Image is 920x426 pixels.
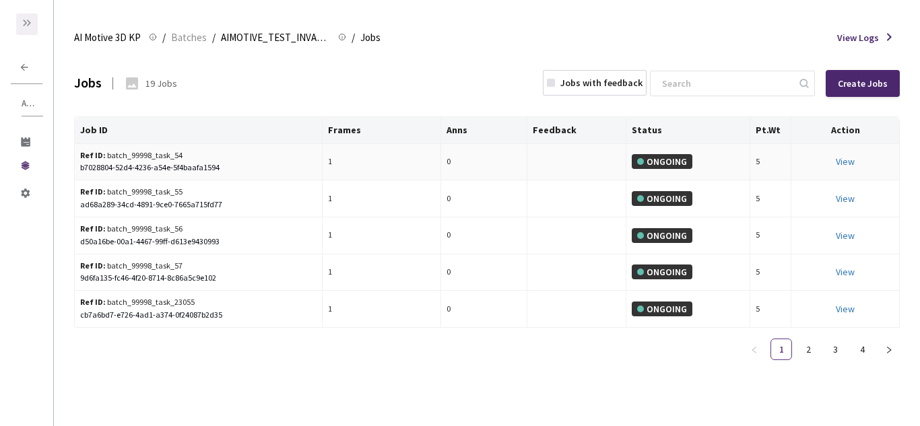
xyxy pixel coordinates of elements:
[80,199,317,211] div: ad68a289-34cd-4891-9ce0-7665a715fd77
[824,339,846,360] li: 3
[838,78,888,89] div: Create Jobs
[632,154,692,169] div: ONGOING
[441,254,527,291] td: 0
[80,309,317,322] div: cb7a6bd7-e726-4ad1-a374-0f24087b2d35
[825,339,845,359] a: 3
[80,162,317,174] div: b7028804-52d4-4236-a54e-5f4baafa1594
[836,303,855,315] a: View
[878,339,900,360] li: Next Page
[323,144,442,181] td: 1
[323,217,442,254] td: 1
[22,98,34,109] span: AI Motive 3D KP
[323,291,442,328] td: 1
[771,339,791,359] a: 1
[80,149,253,162] div: batch_99998_task_54
[560,76,643,90] div: Jobs with feedback
[851,339,873,360] li: 4
[527,117,626,144] th: Feedback
[171,30,207,46] span: Batches
[80,260,253,273] div: batch_99998_task_57
[750,117,791,144] th: Pt.Wt
[836,266,855,278] a: View
[885,346,893,354] span: right
[80,186,106,197] b: Ref ID:
[80,223,106,234] b: Ref ID:
[80,272,317,285] div: 9d6fa135-fc46-4f20-8714-8c86a5c9e102
[74,73,102,93] div: Jobs
[750,346,758,354] span: left
[632,191,692,206] div: ONGOING
[75,117,323,144] th: Job ID
[878,339,900,360] button: right
[750,291,791,328] td: 5
[74,30,141,46] span: AI Motive 3D KP
[852,339,872,359] a: 4
[360,30,381,46] span: Jobs
[750,217,791,254] td: 5
[750,254,791,291] td: 5
[750,180,791,217] td: 5
[80,223,253,236] div: batch_99998_task_56
[626,117,750,144] th: Status
[654,71,797,96] input: Search
[80,296,253,309] div: batch_99998_task_23055
[744,339,765,360] li: Previous Page
[770,339,792,360] li: 1
[352,30,355,46] li: /
[441,291,527,328] td: 0
[80,236,317,248] div: d50a16be-00a1-4467-99ff-d613e9430993
[80,150,106,160] b: Ref ID:
[323,180,442,217] td: 1
[221,30,330,46] span: AIMOTIVE_TEST_INVALID2
[836,229,855,242] a: View
[168,30,209,44] a: Batches
[441,180,527,217] td: 0
[323,117,442,144] th: Frames
[750,144,791,181] td: 5
[441,144,527,181] td: 0
[632,301,692,316] div: ONGOING
[632,264,692,279] div: ONGOING
[798,339,818,359] a: 2
[441,217,527,254] td: 0
[837,31,879,44] span: View Logs
[145,77,177,90] div: 19 Jobs
[744,339,765,360] button: left
[797,339,819,360] li: 2
[80,186,253,199] div: batch_99998_task_55
[836,155,855,168] a: View
[80,297,106,307] b: Ref ID:
[836,192,855,205] a: View
[791,117,900,144] th: Action
[323,254,442,291] td: 1
[80,260,106,271] b: Ref ID:
[632,228,692,243] div: ONGOING
[162,30,166,46] li: /
[441,117,527,144] th: Anns
[212,30,216,46] li: /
